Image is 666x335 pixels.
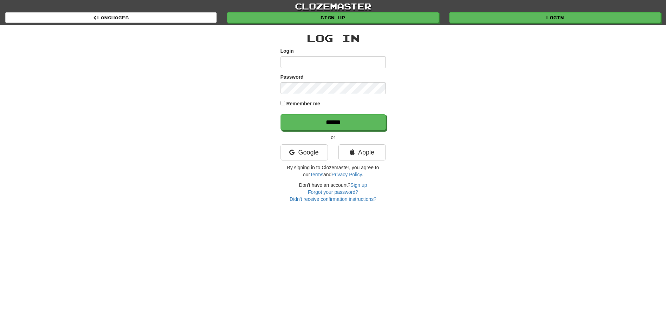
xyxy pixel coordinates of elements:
a: Sign up [227,12,438,23]
label: Password [281,73,304,80]
label: Remember me [286,100,320,107]
a: Apple [338,144,386,160]
a: Privacy Policy [331,172,362,177]
a: Languages [5,12,217,23]
p: or [281,134,386,141]
a: Terms [310,172,323,177]
div: Don't have an account? [281,182,386,203]
a: Forgot your password? [308,189,358,195]
a: Sign up [350,182,367,188]
h2: Log In [281,32,386,44]
label: Login [281,47,294,54]
p: By signing in to Clozemaster, you agree to our and . [281,164,386,178]
a: Google [281,144,328,160]
a: Login [449,12,661,23]
a: Didn't receive confirmation instructions? [290,196,376,202]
